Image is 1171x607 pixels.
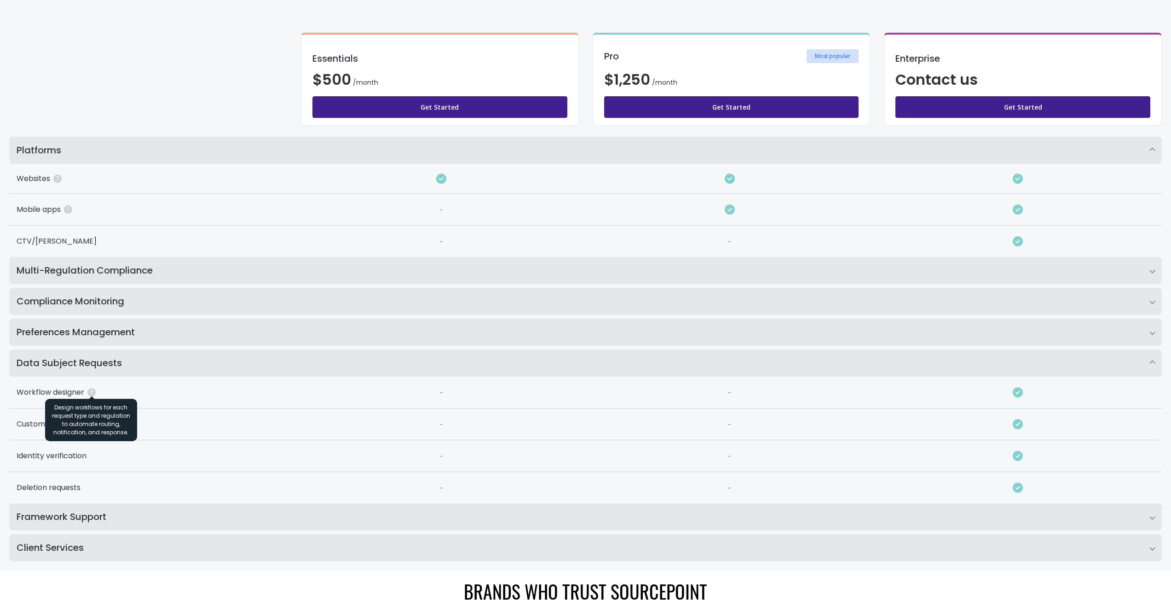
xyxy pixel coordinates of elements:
a: Get Started [604,96,859,118]
h3: Enterprise [895,54,1150,63]
div: - [727,483,732,494]
div: Mobile apps [9,194,297,226]
div: Websites [9,164,297,194]
summary: Multi-Regulation Compliance [9,257,1162,284]
h3: Essentials [312,54,567,63]
a: Get Started [895,96,1150,118]
summary: Compliance Monitoring [9,288,1162,315]
h3: Pro [604,52,619,61]
div: Workflow designer [9,377,297,409]
div: - [439,420,444,431]
div: - [727,388,732,399]
span: /month [652,78,677,87]
a: Get Started [312,96,567,118]
div: Customized forms [9,409,297,440]
div: CTV/[PERSON_NAME] [9,226,297,257]
summary: Framework Support [9,503,1162,531]
span: 500 [322,69,351,90]
span: $ [312,69,351,90]
summary: Platforms [9,137,1162,164]
div: - [439,205,444,216]
span: Design workflows for each request type and regulation to automate routing, notification, and resp... [45,399,137,441]
div: Identity verification [9,440,297,472]
div: Deletion requests [9,472,297,503]
div: - [727,420,732,431]
div: - [439,237,444,248]
div: - [727,451,732,462]
summary: Data Subject Requests [9,350,1162,377]
summary: Client Services [9,534,1162,561]
div: - [439,388,444,399]
span: 1,250 [614,69,650,90]
span: Contact us [895,69,978,90]
span: /month [353,78,378,87]
summary: Preferences Management [9,319,1162,346]
span: $ [604,69,650,90]
div: - [439,451,444,462]
div: - [439,483,444,494]
span: Most popular [807,49,859,63]
div: - [727,237,732,248]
